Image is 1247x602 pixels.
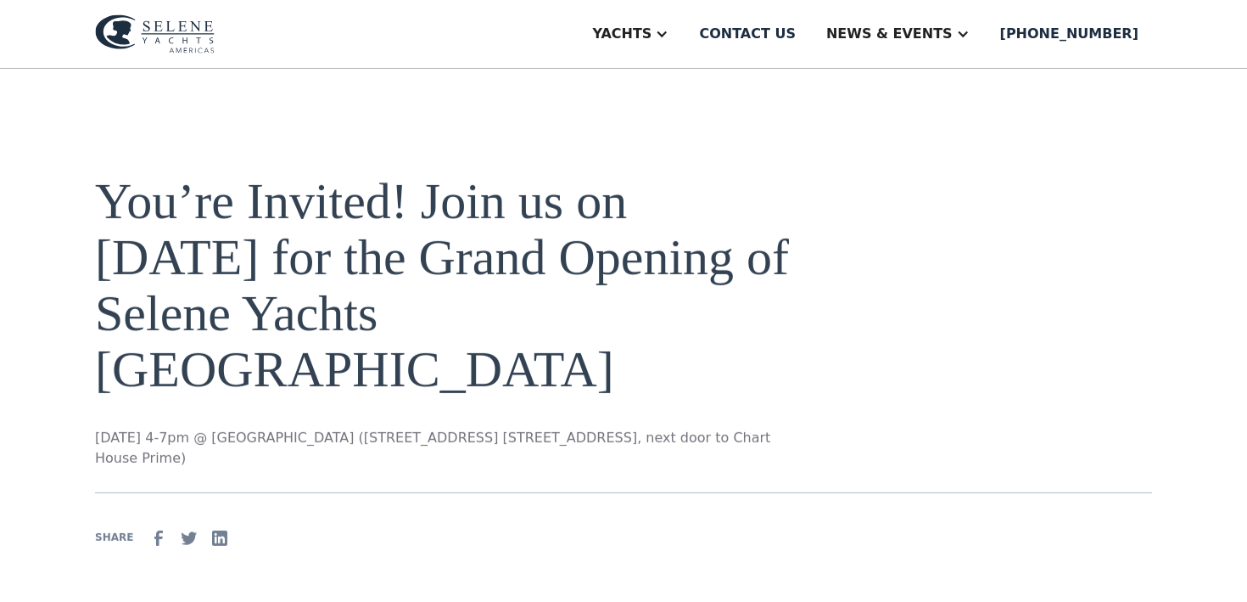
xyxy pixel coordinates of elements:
div: SHARE [95,530,133,545]
img: facebook [148,527,169,548]
div: News & EVENTS [826,24,953,44]
div: [PHONE_NUMBER] [1000,24,1138,44]
div: Yachts [592,24,651,44]
h1: You’re Invited! Join us on [DATE] for the Grand Opening of Selene Yachts [GEOGRAPHIC_DATA] [95,173,801,397]
p: [DATE] 4-7pm @ [GEOGRAPHIC_DATA] ([STREET_ADDRESS] [STREET_ADDRESS], next door to Chart House Prime) [95,428,801,469]
div: Contact us [699,24,796,44]
img: Twitter [179,527,199,548]
img: Linkedin [210,527,230,548]
img: logo [95,14,215,53]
